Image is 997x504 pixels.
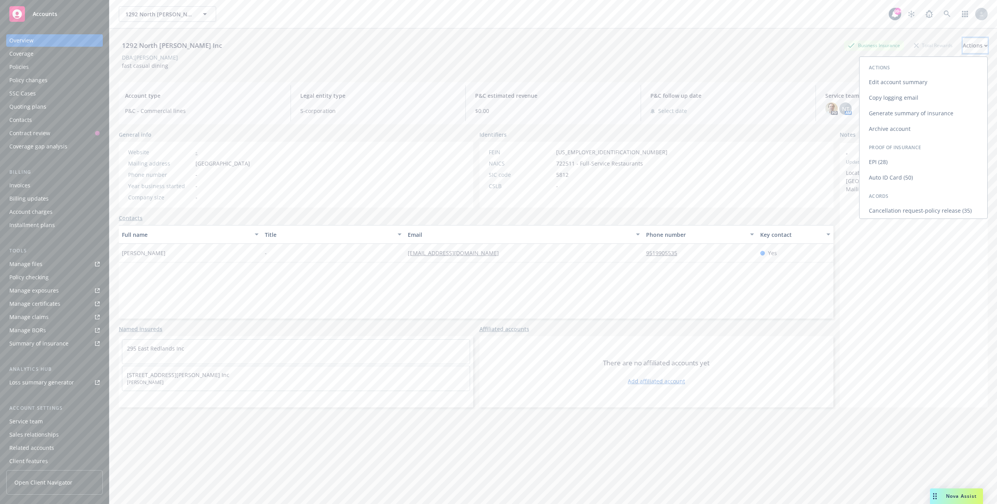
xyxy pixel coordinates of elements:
[128,182,192,190] div: Year business started
[6,404,103,412] div: Account settings
[128,171,192,179] div: Phone number
[14,478,72,486] span: Open Client Navigator
[265,231,393,239] div: Title
[479,130,507,139] span: Identifiers
[825,102,838,115] img: photo
[119,325,162,333] a: Named insureds
[9,337,69,350] div: Summary of insurance
[9,258,42,270] div: Manage files
[119,214,143,222] a: Contacts
[9,48,33,60] div: Coverage
[6,100,103,113] a: Quoting plans
[6,311,103,323] a: Manage claims
[603,358,710,368] span: There are no affiliated accounts yet
[6,3,103,25] a: Accounts
[556,159,643,167] span: 722511 - Full-Service Restaurants
[904,6,919,22] a: Stop snowing
[6,61,103,73] a: Policies
[119,225,262,244] button: Full name
[910,41,956,50] div: Total Rewards
[475,92,631,100] span: P&C estimated revenue
[860,203,987,219] a: Cancellation request-policy release (35)
[6,337,103,350] a: Summary of insurance
[119,130,151,139] span: General info
[6,365,103,373] div: Analytics hub
[9,428,59,441] div: Sales relationships
[9,284,59,297] div: Manage exposures
[6,258,103,270] a: Manage files
[300,107,456,115] span: S-corporation
[6,219,103,231] a: Installment plans
[757,225,833,244] button: Key contact
[9,206,53,218] div: Account charges
[9,442,54,454] div: Related accounts
[9,114,32,126] div: Contacts
[646,231,746,239] div: Phone number
[658,107,687,115] span: Select date
[125,107,281,115] span: P&C - Commercial lines
[860,74,987,90] a: Edit account summary
[127,379,465,386] span: [PERSON_NAME]
[6,376,103,389] a: Loss summary generator
[196,171,197,179] span: -
[9,61,29,73] div: Policies
[930,488,940,504] div: Drag to move
[6,48,103,60] a: Coverage
[643,225,757,244] button: Phone number
[489,171,553,179] div: SIC code
[6,87,103,100] a: SSC Cases
[300,92,456,100] span: Legal entity type
[128,159,192,167] div: Mailing address
[265,249,267,257] span: -
[9,271,49,284] div: Policy checking
[489,159,553,167] div: NAICS
[128,193,192,201] div: Company size
[6,247,103,255] div: Tools
[127,371,229,379] a: [STREET_ADDRESS][PERSON_NAME] Inc
[122,231,250,239] div: Full name
[125,10,193,18] span: 1292 North [PERSON_NAME] Inc
[869,64,890,71] span: Actions
[9,298,60,310] div: Manage certificates
[842,105,849,113] span: NT
[128,148,192,156] div: Website
[122,62,168,69] span: fast casual dining
[846,169,981,193] p: Location: [STREET_ADDRESS][PERSON_NAME] [GEOGRAPHIC_DATA] Mailing: [STREET_ADDRESS]
[6,192,103,205] a: Billing updates
[196,159,250,167] span: [GEOGRAPHIC_DATA]
[6,127,103,139] a: Contract review
[869,144,921,151] span: Proof of Insurance
[9,140,67,153] div: Coverage gap analysis
[921,6,937,22] a: Report a Bug
[9,415,43,428] div: Service team
[9,74,48,86] div: Policy changes
[963,38,988,53] button: Actions
[122,249,166,257] span: [PERSON_NAME]
[9,100,46,113] div: Quoting plans
[860,106,987,121] a: Generate summary of insurance
[475,107,631,115] span: $0.00
[9,376,74,389] div: Loss summary generator
[6,298,103,310] a: Manage certificates
[6,428,103,441] a: Sales relationships
[957,6,973,22] a: Switch app
[405,225,643,244] button: Email
[650,92,807,100] span: P&C follow up date
[122,53,178,62] div: DBA: [PERSON_NAME]
[860,121,987,137] a: Archive account
[9,127,50,139] div: Contract review
[6,114,103,126] a: Contacts
[844,41,904,50] div: Business Insurance
[556,171,569,179] span: 5812
[127,345,184,352] a: 295 East Redlands Inc
[894,8,901,15] div: 99+
[6,324,103,337] a: Manage BORs
[119,41,225,51] div: 1292 North [PERSON_NAME] Inc
[196,148,197,156] a: -
[556,148,668,156] span: [US_EMPLOYER_IDENTIFICATION_NUMBER]
[9,34,33,47] div: Overview
[860,90,987,106] a: Copy logging email
[6,179,103,192] a: Invoices
[760,231,822,239] div: Key contact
